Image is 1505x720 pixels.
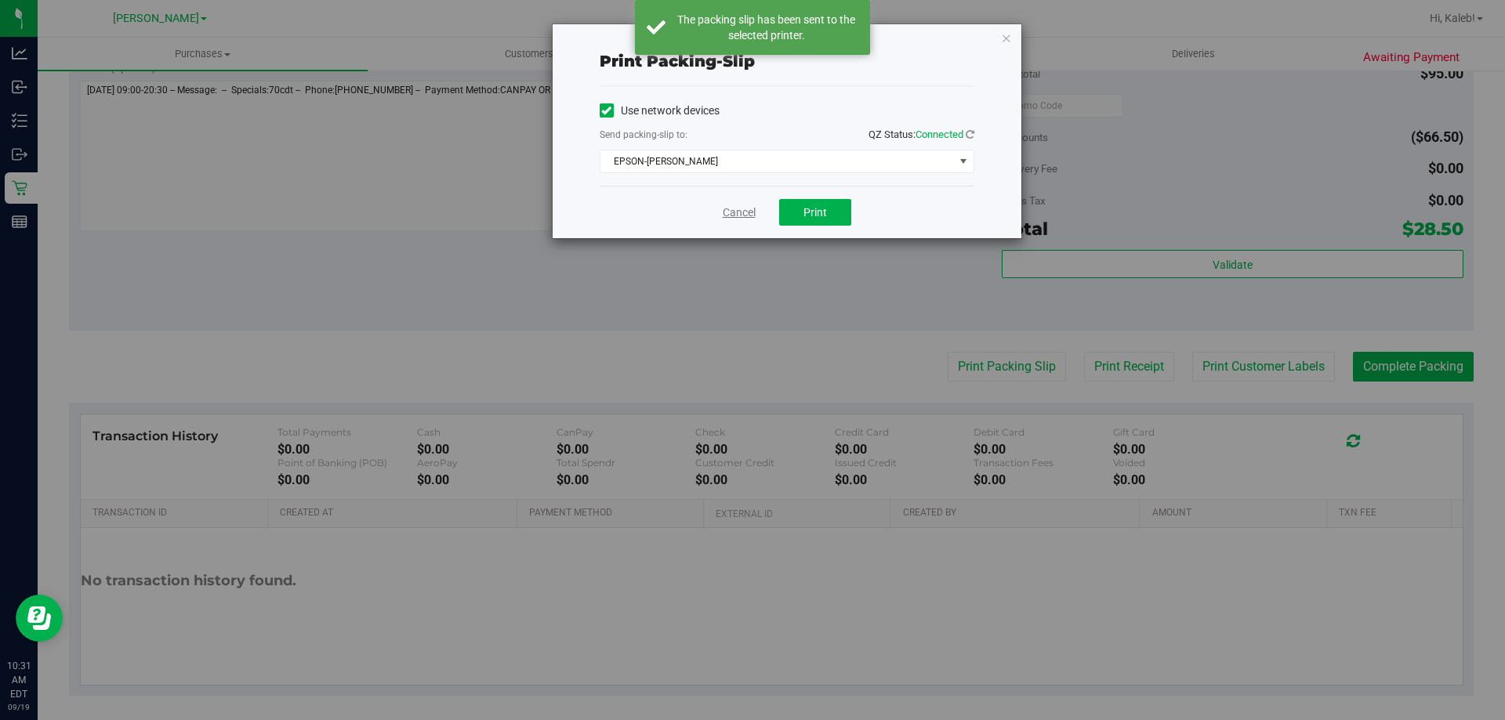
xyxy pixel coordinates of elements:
label: Send packing-slip to: [600,128,687,142]
span: Print packing-slip [600,52,755,71]
div: The packing slip has been sent to the selected printer. [674,12,858,43]
a: Cancel [723,204,756,221]
span: select [953,150,973,172]
button: Print [779,199,851,226]
iframe: Resource center [16,595,63,642]
span: QZ Status: [869,128,974,140]
span: Print [803,206,827,219]
span: Connected [916,128,963,140]
label: Use network devices [600,103,720,119]
span: EPSON-[PERSON_NAME] [600,150,954,172]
